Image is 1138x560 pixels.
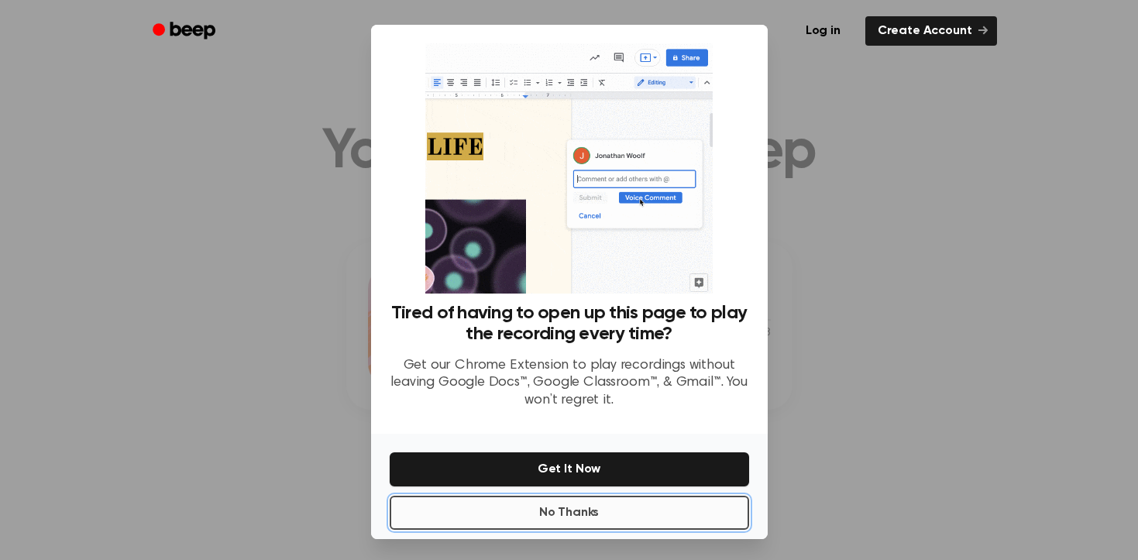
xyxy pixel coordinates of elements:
button: Get It Now [390,452,749,486]
a: Log in [790,13,856,49]
button: No Thanks [390,496,749,530]
a: Beep [142,16,229,46]
a: Create Account [865,16,997,46]
h3: Tired of having to open up this page to play the recording every time? [390,303,749,345]
img: Beep extension in action [425,43,713,294]
p: Get our Chrome Extension to play recordings without leaving Google Docs™, Google Classroom™, & Gm... [390,357,749,410]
